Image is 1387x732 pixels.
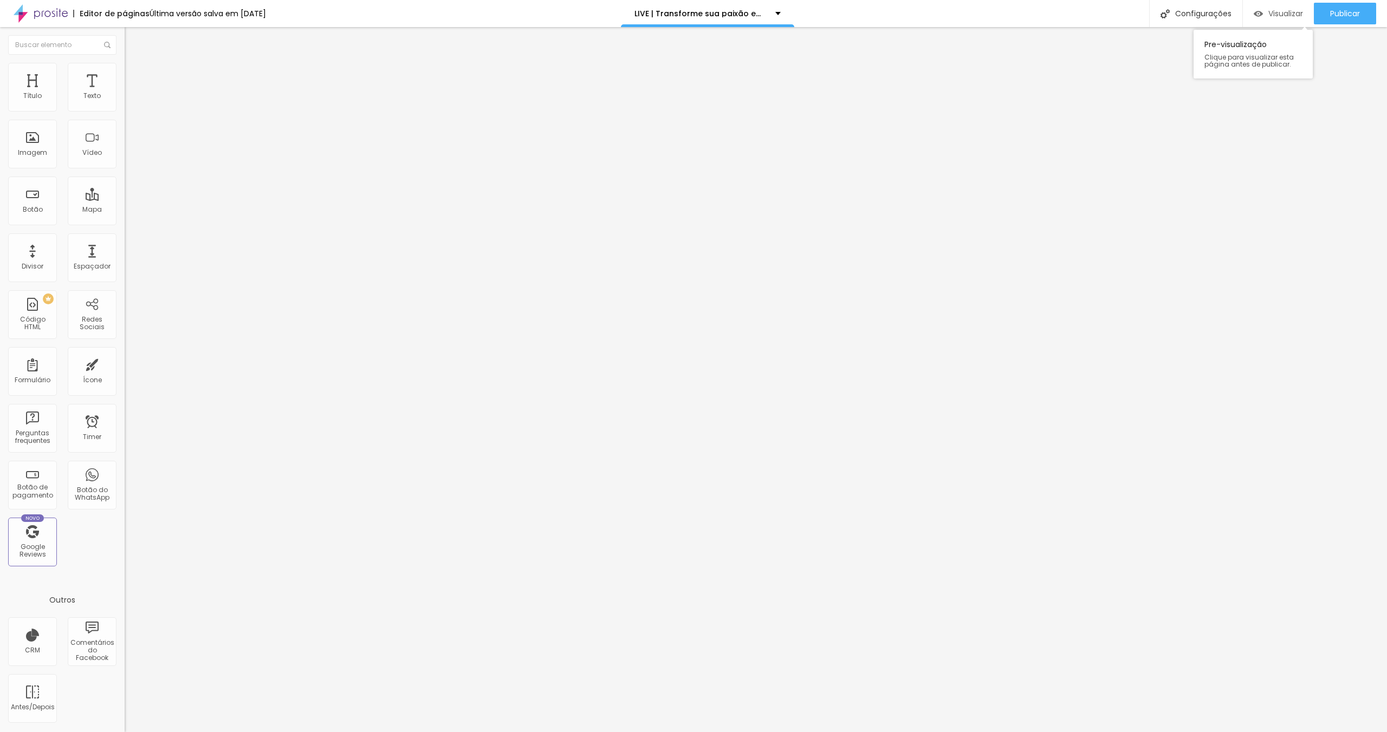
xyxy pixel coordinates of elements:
img: Icone [1161,9,1170,18]
div: Última versão salva em [DATE] [150,10,266,17]
p: LIVE | Transforme sua paixão em lucro - Sucesso [634,10,767,17]
span: Clique para visualizar esta página antes de publicar. [1204,54,1302,68]
div: Texto [83,92,101,100]
div: Timer [83,433,101,441]
div: Editor de páginas [73,10,150,17]
input: Buscar elemento [8,35,116,55]
button: Visualizar [1243,3,1314,24]
div: Mapa [82,206,102,213]
span: Visualizar [1268,9,1303,18]
div: Google Reviews [11,543,54,559]
div: Botão de pagamento [11,483,54,499]
div: Formulário [15,376,50,384]
div: Imagem [18,149,47,156]
iframe: Editor [125,27,1387,732]
span: Publicar [1330,9,1360,18]
div: Pre-visualização [1194,30,1313,79]
div: Ícone [83,376,102,384]
img: view-1.svg [1254,9,1263,18]
div: Novo [21,514,44,522]
div: Botão [23,206,43,213]
div: Redes Sociais [70,316,113,331]
div: Divisor [22,263,43,270]
div: Antes/Depois [11,703,54,711]
div: Perguntas frequentes [11,429,54,445]
div: Comentários do Facebook [70,639,113,662]
div: Título [23,92,42,100]
div: Espaçador [74,263,111,270]
div: Código HTML [11,316,54,331]
img: Icone [104,42,111,48]
button: Publicar [1314,3,1376,24]
div: Botão do WhatsApp [70,486,113,502]
div: CRM [25,646,40,654]
div: Vídeo [82,149,102,156]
